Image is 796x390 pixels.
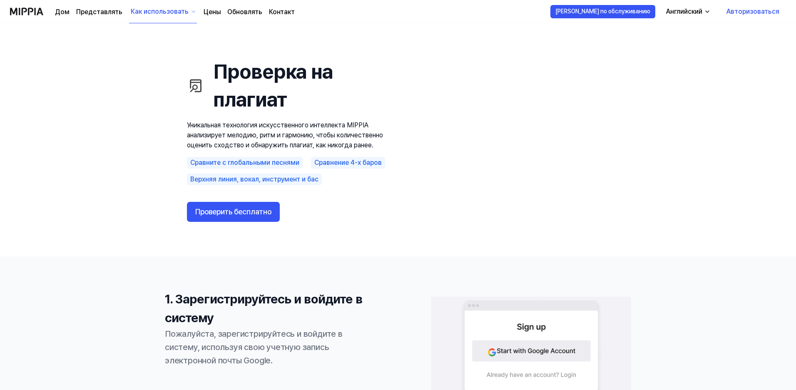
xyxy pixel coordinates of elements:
[269,8,295,16] font: Контакт
[227,8,262,16] font: Обновлять
[550,5,655,18] button: [PERSON_NAME] по обслуживанию
[666,7,702,15] font: Английский
[213,60,333,112] font: Проверка на плагиат
[314,159,382,166] font: Сравнение 4-х баров
[76,8,122,16] font: Представлять
[129,0,197,23] button: Как использовать
[165,291,363,325] font: 1. Зарегистрируйтесь и войдите в систему
[76,7,122,17] a: Представлять
[726,7,779,15] font: Авторизоваться
[204,7,221,17] a: Цены
[55,8,70,16] font: Дом
[187,202,280,222] button: Проверить бесплатно
[659,3,716,20] button: Английский
[204,8,221,16] font: Цены
[187,121,383,149] font: Уникальная технология искусственного интеллекта MIPPIA анализирует мелодию, ритм и гармонию, чтоб...
[195,207,271,216] font: Проверить бесплатно
[55,7,70,17] a: Дом
[227,7,262,17] a: Обновлять
[190,175,318,183] font: Верхняя линия, вокал, инструмент и бас
[131,7,189,15] font: Как использовать
[269,7,295,17] a: Контакт
[555,8,650,15] font: [PERSON_NAME] по обслуживанию
[190,159,299,166] font: Сравните с глобальными песнями
[165,329,343,365] font: Пожалуйста, зарегистрируйтесь и войдите в систему, используя свою учетную запись электронной почт...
